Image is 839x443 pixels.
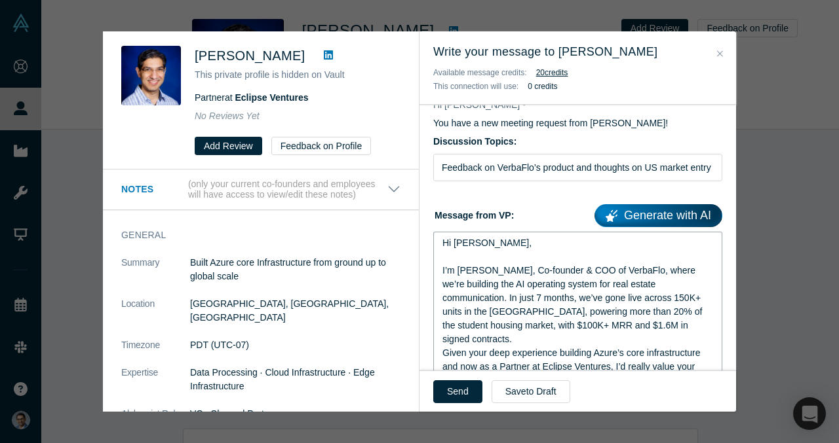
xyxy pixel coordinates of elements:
[442,238,532,248] span: Hi [PERSON_NAME],
[442,236,714,401] div: rdw-editor
[492,380,570,403] button: Saveto Draft
[190,338,400,352] dd: PDT (UTC-07)
[713,46,727,62] button: Close
[433,68,527,77] span: Available message credits:
[528,82,557,91] b: 0 credits
[121,407,190,434] dt: Alchemist Roles
[190,407,400,421] dd: VC · Channel Partner
[195,111,260,121] span: No Reviews Yet
[595,204,722,227] a: Generate with AI
[121,256,190,297] dt: Summary
[190,367,375,391] span: Data Processing · Cloud Infrastructure · Edge Infrastructure
[195,68,400,82] p: This private profile is hidden on Vault
[442,265,705,344] span: I’m [PERSON_NAME], Co-founder & COO of VerbaFlo, where we’re building the AI operating system for...
[433,82,518,91] span: This connection will use:
[195,137,262,155] button: Add Review
[121,179,400,201] button: Notes (only your current co-founders and employees will have access to view/edit these notes)
[190,256,400,283] p: Built Azure core Infrastructure from ground up to global scale
[235,92,309,103] a: Eclipse Ventures
[121,338,190,366] dt: Timezone
[433,43,722,61] h3: Write your message to [PERSON_NAME]
[433,232,722,406] div: rdw-wrapper
[121,297,190,338] dt: Location
[121,228,382,242] h3: General
[121,46,181,105] img: Kushagra Vaid's Profile Image
[195,92,309,103] span: Partner at
[433,98,722,112] p: Hi [PERSON_NAME] -
[271,137,372,155] button: Feedback on Profile
[121,183,185,196] h3: Notes
[536,66,568,79] button: 20credits
[442,347,704,399] span: Given your deep experience building Azure’s core infrastructure and now as a Partner at Eclipse V...
[433,200,722,227] label: Message from VP:
[433,380,482,403] button: Send
[121,366,190,407] dt: Expertise
[433,116,722,130] p: You have a new meeting request from [PERSON_NAME]!
[190,297,400,325] dd: [GEOGRAPHIC_DATA], [GEOGRAPHIC_DATA], [GEOGRAPHIC_DATA]
[195,48,305,63] span: [PERSON_NAME]
[188,179,387,201] p: (only your current co-founders and employees will have access to view/edit these notes)
[433,135,722,149] label: Discussion Topics:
